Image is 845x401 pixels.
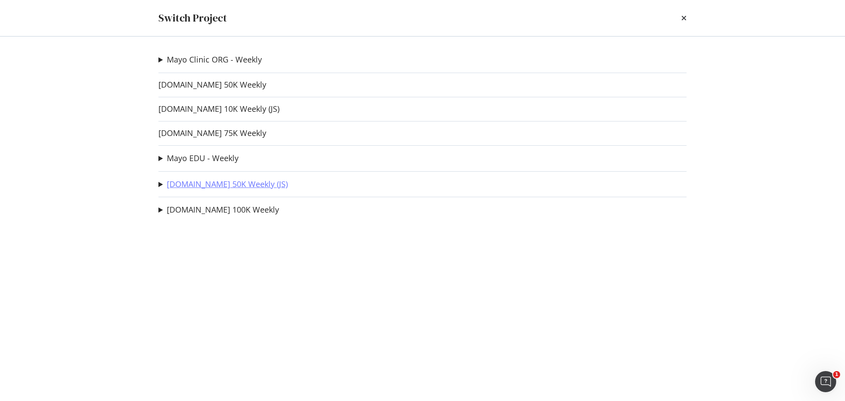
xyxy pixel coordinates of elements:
summary: [DOMAIN_NAME] 100K Weekly [158,204,279,216]
div: times [681,11,687,26]
summary: Mayo EDU - Weekly [158,153,239,164]
a: [DOMAIN_NAME] 10K Weekly (JS) [158,104,279,114]
a: Mayo EDU - Weekly [167,154,239,163]
a: [DOMAIN_NAME] 75K Weekly [158,129,266,138]
a: Mayo Clinic ORG - Weekly [167,55,262,64]
a: [DOMAIN_NAME] 100K Weekly [167,205,279,214]
iframe: Intercom live chat [815,371,836,392]
span: 1 [833,371,840,378]
a: [DOMAIN_NAME] 50K Weekly [158,80,266,89]
a: [DOMAIN_NAME] 50K Weekly (JS) [167,180,288,189]
summary: Mayo Clinic ORG - Weekly [158,54,262,66]
summary: [DOMAIN_NAME] 50K Weekly (JS) [158,179,288,190]
div: Switch Project [158,11,227,26]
